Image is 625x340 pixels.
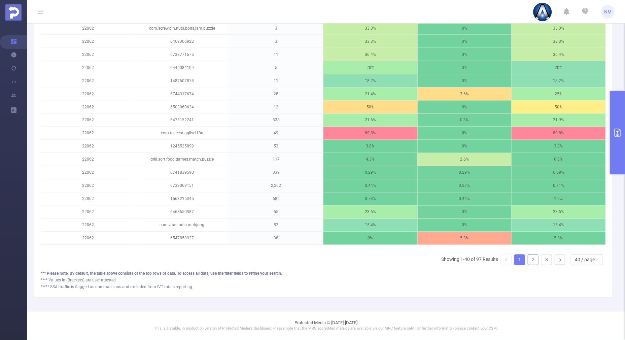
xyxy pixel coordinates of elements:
[512,127,605,140] p: 89.8%
[418,179,512,192] p: 0.27%
[418,101,512,113] p: 0%
[323,48,417,61] p: 36.4%
[512,206,605,218] p: 23.6%
[41,35,135,48] p: 22062
[542,255,552,265] a: 3
[418,114,512,127] p: 0.3%
[229,166,323,179] p: 339
[418,219,512,232] p: 0%
[229,74,323,87] p: 11
[41,61,135,74] p: 22062
[512,48,605,61] p: 36.4%
[229,179,323,192] p: 2,262
[595,258,599,263] i: icon: down
[229,35,323,48] p: 3
[135,114,229,127] p: 6473152241
[44,326,608,332] p: This is a stable, in production version of Protected Media's dashboard. Please note that the MRC ...
[135,127,229,140] p: com.tencent.qqlivei18n
[323,166,417,179] p: 0.29%
[41,284,606,290] div: ***** SSAI traffic is flagged as non-malicious and excluded from IVT totals reporting
[418,206,512,218] p: 0%
[323,232,417,245] p: 0%
[418,35,512,48] p: 0%
[604,5,612,19] span: NM
[514,254,525,265] li: 1
[41,193,135,205] p: 22062
[41,153,135,166] p: 22062
[229,193,323,205] p: 682
[512,35,605,48] p: 33.3%
[418,22,512,35] p: 0%
[135,140,229,153] p: 1245525899
[41,271,606,277] div: *** Please note, By default, the table above consists of the top rows of data. To access all data...
[41,74,135,87] p: 22062
[41,232,135,245] p: 22062
[229,232,323,245] p: 38
[229,153,323,166] p: 117
[323,114,417,127] p: 21.6%
[323,88,417,100] p: 21.4%
[41,127,135,140] p: 22062
[512,88,605,100] p: 25%
[512,22,605,35] p: 33.3%
[323,127,417,140] p: 89.8%
[41,206,135,218] p: 22062
[418,61,512,74] p: 0%
[528,255,538,265] a: 2
[229,206,323,218] p: 55
[229,61,323,74] p: 5
[135,179,229,192] p: 6739069151
[418,88,512,100] p: 3.6%
[229,114,323,127] p: 338
[27,311,625,340] footer: Protected Media © [DATE]-[DATE]
[5,4,22,21] img: Protected Media
[501,254,512,265] li: Previous Page
[135,166,229,179] p: 6741839590
[512,193,605,205] p: 1.2%
[418,153,512,166] p: 2.6%
[323,153,417,166] p: 4.3%
[558,258,562,262] i: icon: right
[135,61,229,74] p: 6446084109
[541,254,552,265] li: 3
[135,48,229,61] p: 6738771575
[512,153,605,166] p: 6.8%
[323,219,417,232] p: 15.4%
[512,232,605,245] p: 5.3%
[512,179,605,192] p: 0.71%
[41,114,135,127] p: 22062
[135,153,229,166] p: grill.sort.food.games.match.puzzle
[512,101,605,113] p: 50%
[512,166,605,179] p: 0.59%
[504,258,508,262] i: icon: left
[229,22,323,35] p: 3
[528,254,539,265] li: 2
[323,101,417,113] p: 50%
[323,140,417,153] p: 3.8%
[229,127,323,140] p: 49
[135,101,229,113] p: 6503060634
[323,74,417,87] p: 18.2%
[135,193,229,205] p: 1563215345
[418,127,512,140] p: 0%
[418,48,512,61] p: 0%
[512,114,605,127] p: 21.9%
[555,254,565,265] li: Next Page
[229,101,323,113] p: 12
[512,61,605,74] p: 20%
[229,140,323,153] p: 53
[512,219,605,232] p: 15.4%
[418,193,512,205] p: 0.44%
[41,277,606,283] div: **** Values in (Brackets) are user attested
[575,255,595,265] div: 40 / page
[41,166,135,179] p: 22062
[418,74,512,87] p: 0%
[135,219,229,232] p: com.vitastudio.mahjong
[418,166,512,179] p: 0.29%
[135,88,229,100] p: 6744317674
[135,206,229,218] p: 6468650387
[323,179,417,192] p: 0.44%
[323,22,417,35] p: 33.3%
[418,140,512,153] p: 0%
[229,219,323,232] p: 52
